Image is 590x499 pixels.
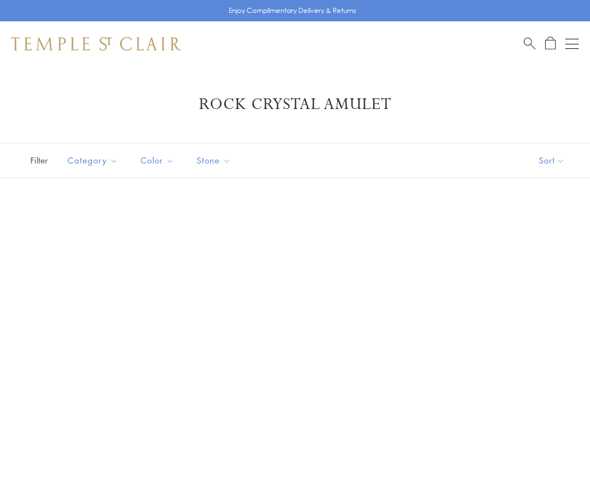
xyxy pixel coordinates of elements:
[11,37,181,51] img: Temple St. Clair
[565,37,579,51] button: Open navigation
[514,143,590,178] button: Show sort by
[191,153,239,167] span: Stone
[188,148,239,173] button: Stone
[229,5,356,16] p: Enjoy Complimentary Delivery & Returns
[545,37,556,51] a: Open Shopping Bag
[132,148,183,173] button: Color
[59,148,126,173] button: Category
[135,153,183,167] span: Color
[62,153,126,167] span: Category
[28,94,562,115] h1: Rock Crystal Amulet
[524,37,535,51] a: Search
